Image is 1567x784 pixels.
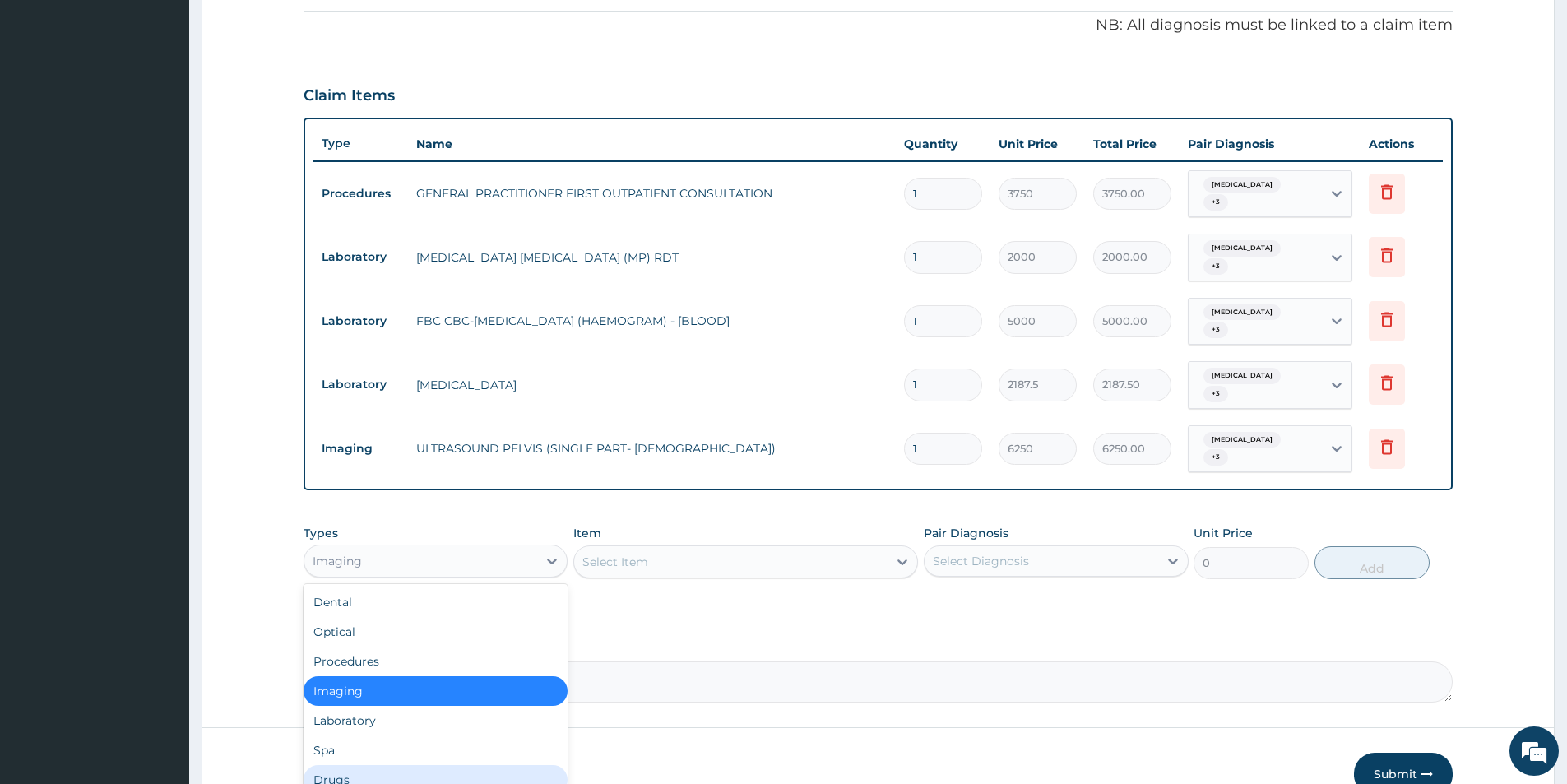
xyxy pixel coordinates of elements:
[313,306,408,336] td: Laboratory
[1194,525,1253,541] label: Unit Price
[573,525,601,541] label: Item
[408,304,896,337] td: FBC CBC-[MEDICAL_DATA] (HAEMOGRAM) - [BLOOD]
[1085,128,1180,160] th: Total Price
[304,587,568,617] div: Dental
[304,735,568,765] div: Spa
[1203,258,1228,275] span: + 3
[1203,177,1281,193] span: [MEDICAL_DATA]
[304,87,395,105] h3: Claim Items
[896,128,990,160] th: Quantity
[304,617,568,647] div: Optical
[1203,240,1281,257] span: [MEDICAL_DATA]
[313,553,362,569] div: Imaging
[304,647,568,676] div: Procedures
[408,128,896,160] th: Name
[924,525,1008,541] label: Pair Diagnosis
[408,177,896,210] td: GENERAL PRACTITIONER FIRST OUTPATIENT CONSULTATION
[304,706,568,735] div: Laboratory
[313,434,408,464] td: Imaging
[313,128,408,159] th: Type
[313,242,408,272] td: Laboratory
[304,676,568,706] div: Imaging
[313,179,408,209] td: Procedures
[408,369,896,401] td: [MEDICAL_DATA]
[990,128,1085,160] th: Unit Price
[313,369,408,400] td: Laboratory
[933,553,1029,569] div: Select Diagnosis
[86,92,276,114] div: Chat with us now
[270,8,309,48] div: Minimize live chat window
[1203,449,1228,466] span: + 3
[1314,546,1430,579] button: Add
[1203,322,1228,338] span: + 3
[1203,304,1281,321] span: [MEDICAL_DATA]
[304,527,338,540] label: Types
[304,638,1453,652] label: Comment
[408,241,896,274] td: [MEDICAL_DATA] [MEDICAL_DATA] (MP) RDT
[8,449,313,507] textarea: Type your message and hit 'Enter'
[1180,128,1361,160] th: Pair Diagnosis
[1203,194,1228,211] span: + 3
[1203,432,1281,448] span: [MEDICAL_DATA]
[1361,128,1443,160] th: Actions
[1203,368,1281,384] span: [MEDICAL_DATA]
[582,554,648,570] div: Select Item
[304,15,1453,36] p: NB: All diagnosis must be linked to a claim item
[30,82,67,123] img: d_794563401_company_1708531726252_794563401
[1203,386,1228,402] span: + 3
[95,207,227,373] span: We're online!
[408,432,896,465] td: ULTRASOUND PELVIS (SINGLE PART- [DEMOGRAPHIC_DATA])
